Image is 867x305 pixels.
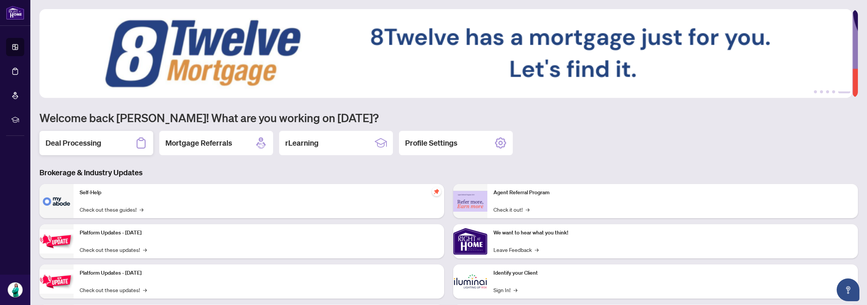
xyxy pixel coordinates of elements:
a: Check out these updates!→ [80,286,147,294]
span: → [140,205,143,214]
img: Platform Updates - July 8, 2025 [39,270,74,294]
a: Check out these updates!→ [80,245,147,254]
button: 4 [832,90,835,93]
p: Identify your Client [493,269,852,277]
h1: Welcome back [PERSON_NAME]! What are you working on [DATE]? [39,110,858,125]
h2: rLearning [285,138,319,148]
h3: Brokerage & Industry Updates [39,167,858,178]
p: Agent Referral Program [493,189,852,197]
span: → [514,286,517,294]
span: → [526,205,529,214]
img: Agent Referral Program [453,191,487,212]
a: Leave Feedback→ [493,245,539,254]
button: 1 [814,90,817,93]
span: → [143,245,147,254]
span: → [143,286,147,294]
button: 3 [826,90,829,93]
p: Self-Help [80,189,438,197]
button: 5 [838,90,850,93]
h2: Deal Processing [46,138,101,148]
a: Check it out!→ [493,205,529,214]
p: Platform Updates - [DATE] [80,229,438,237]
img: Identify your Client [453,264,487,299]
img: Profile Icon [8,283,22,297]
span: → [535,245,539,254]
h2: Mortgage Referrals [165,138,232,148]
h2: Profile Settings [405,138,457,148]
img: We want to hear what you think! [453,224,487,258]
span: pushpin [432,187,441,196]
p: We want to hear what you think! [493,229,852,237]
a: Check out these guides!→ [80,205,143,214]
p: Platform Updates - [DATE] [80,269,438,277]
img: Slide 4 [39,9,852,98]
img: Platform Updates - July 21, 2025 [39,230,74,253]
button: 2 [820,90,823,93]
button: Open asap [837,278,859,301]
a: Sign In!→ [493,286,517,294]
img: logo [6,6,24,20]
img: Self-Help [39,184,74,218]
